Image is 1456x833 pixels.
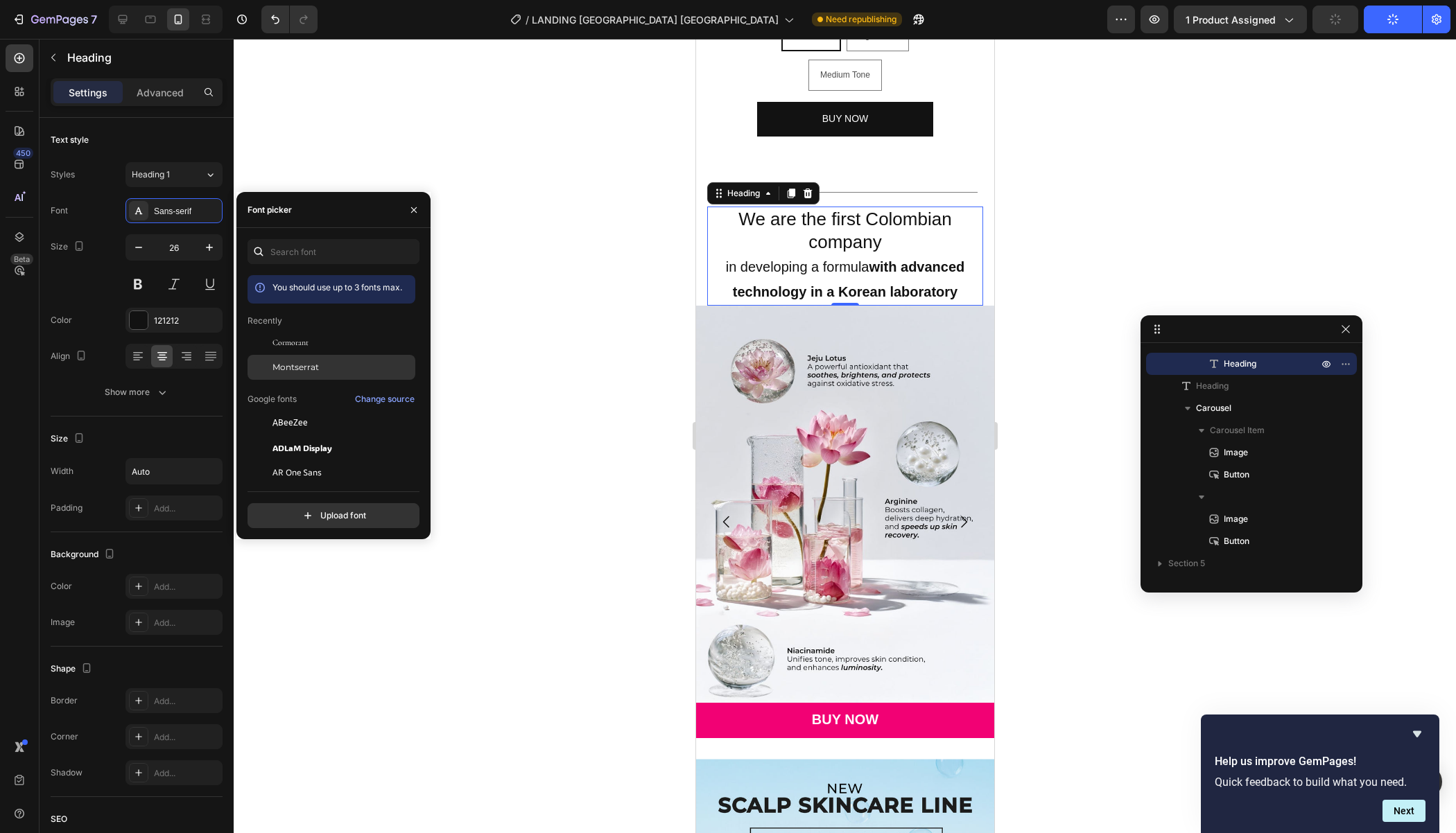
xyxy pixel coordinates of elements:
p: 7 [91,11,97,28]
button: Heading 1 [125,162,223,187]
button: 7 [6,6,103,33]
div: Font picker [248,204,292,216]
p: Recently [248,315,282,327]
h2: Help us improve GemPages! [1215,753,1425,770]
div: Corner [51,730,78,743]
button: Show more [51,380,223,405]
div: Shape [51,660,95,678]
div: Undo/Redo [261,6,318,33]
div: Width [51,465,73,477]
div: Shadow [51,766,83,779]
div: Show more [105,385,169,399]
button: Next question [1383,800,1425,822]
div: Font [51,204,68,217]
iframe: Design area [696,39,994,833]
div: Add... [154,617,219,629]
div: SEO [51,813,67,825]
span: Image [1224,446,1248,459]
div: Border [51,694,78,707]
span: Carousel [1196,401,1231,415]
div: Upload font [301,509,366,523]
p: Advanced [137,85,184,100]
div: Image [51,616,75,629]
span: Carousel Item [1210,423,1265,437]
div: Help us improve GemPages! [1215,726,1425,822]
div: Align [51,347,89,366]
input: Auto [126,459,222,484]
div: Sans-serif [154,205,219,218]
span: Section 5 [1168,556,1205,570]
div: Add... [154,502,219,515]
p: Heading [67,49,217,66]
div: Add... [154,581,219,593]
div: Add... [154,695,219,708]
div: Styles [51,168,75,181]
span: Montserrat [272,361,319,374]
div: Color [51,314,72,326]
span: LANDING [GEOGRAPHIC_DATA] [GEOGRAPHIC_DATA] [532,12,779,27]
div: 121212 [154,315,219,327]
div: Beta [10,254,33,265]
span: Cormorant [272,336,309,349]
div: Add... [154,731,219,744]
div: Add... [154,767,219,780]
span: Heading [1224,357,1256,371]
button: Change source [354,391,415,407]
div: Padding [51,502,83,514]
span: Button [1224,468,1249,482]
span: Button [1224,534,1249,548]
div: Background [51,545,118,564]
span: ABeeZee [272,417,308,429]
span: / [526,12,529,27]
button: Upload font [248,503,419,528]
button: Hide survey [1409,726,1425,742]
div: Change source [355,393,415,405]
span: AR One Sans [272,466,322,479]
input: Search font [248,239,419,264]
div: Color [51,580,72,593]
span: Need republishing [826,13,896,26]
span: 1 product assigned [1186,12,1276,27]
span: ADLaM Display [272,441,332,454]
span: Image [1224,512,1248,526]
p: Quick feedback to build what you need. [1215,775,1425,789]
button: 1 product assigned [1174,6,1307,33]
span: Heading [1196,379,1229,393]
p: Settings [69,85,107,100]
div: Size [51,238,87,256]
div: 450 [13,148,33,159]
p: Google fonts [248,393,297,405]
div: Text style [51,134,89,146]
span: Heading 1 [132,168,170,181]
span: You should use up to 3 fonts max. [272,282,402,292]
div: Size [51,430,87,448]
